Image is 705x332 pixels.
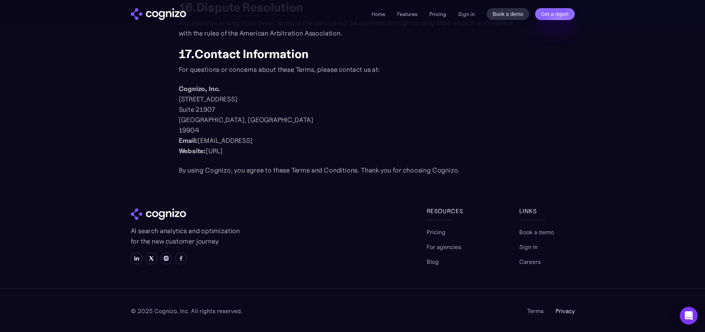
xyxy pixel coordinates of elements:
div: links [519,207,575,215]
a: Careers [519,257,541,266]
strong: Email: [179,136,198,145]
strong: Cognizo, Inc. [179,84,221,93]
p: AI search analytics and optimization for the new customer journey [131,226,242,247]
strong: Website: [179,147,206,155]
a: home [131,8,186,20]
div: Resources [427,207,482,215]
a: Privacy [555,306,575,315]
a: Terms [527,306,544,315]
a: Features [397,11,417,17]
a: Home [372,11,385,17]
a: Get a report [535,8,575,20]
a: Pricing [427,228,446,237]
strong: Contact Information [195,47,309,61]
h2: 17. [179,47,527,61]
img: cognizo logo [131,208,186,220]
a: Sign in [458,10,475,19]
div: © 2025 Cognizo, Inc. All rights reserved. [131,306,242,315]
p: For questions or concerns about these Terms, please contact us at: [179,64,527,75]
p: [STREET_ADDRESS] Suite 21907 [GEOGRAPHIC_DATA], [GEOGRAPHIC_DATA] 19904 ‍ [EMAIL_ADDRESS] [URL] [179,84,527,156]
img: LinkedIn icon [134,255,140,261]
div: Open Intercom Messenger [680,307,698,325]
a: Sign in [519,242,538,251]
p: Any disputes arising from these Terms or the Service will be resolved through binding arbitration... [179,18,527,38]
a: For agencies [427,242,461,251]
img: X icon [148,255,154,261]
a: Book a demo [487,8,529,20]
img: cognizo logo [131,8,186,20]
a: Book a demo [519,228,554,237]
a: Blog [427,257,439,266]
p: By using Cognizo, you agree to these Terms and Conditions. Thank you for choosing Cognizo. [179,165,527,175]
a: Pricing [429,11,446,17]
